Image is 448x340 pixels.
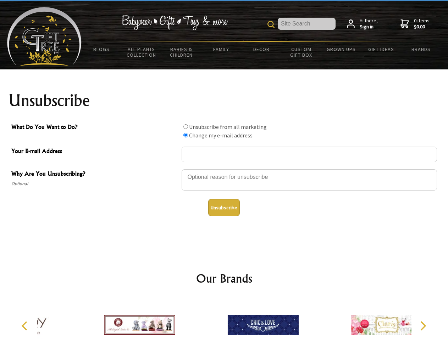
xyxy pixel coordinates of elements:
[121,15,228,30] img: Babywear - Gifts - Toys & more
[414,24,430,30] strong: $0.00
[14,270,434,287] h2: Our Brands
[122,42,162,62] a: All Plants Collection
[182,147,437,162] input: Your E-mail Address
[208,199,240,216] button: Unsubscribe
[281,42,321,62] a: Custom Gift Box
[414,17,430,30] span: 0 items
[189,123,267,130] label: Unsubscribe from all marketing
[183,124,188,129] input: What Do You Want to Do?
[9,92,440,109] h1: Unsubscribe
[415,318,431,334] button: Next
[400,18,430,30] a: 0 items$0.00
[401,42,441,57] a: Brands
[7,7,82,66] img: Babyware - Gifts - Toys and more...
[360,24,378,30] strong: Sign in
[321,42,361,57] a: Grown Ups
[11,180,178,188] span: Optional
[11,147,178,157] span: Your E-mail Address
[347,18,378,30] a: Hi there,Sign in
[11,169,178,180] span: Why Are You Unsubscribing?
[82,42,122,57] a: BLOGS
[361,42,401,57] a: Gift Ideas
[189,132,253,139] label: Change my e-mail address
[278,18,336,30] input: Site Search
[182,169,437,191] textarea: Why Are You Unsubscribing?
[161,42,201,62] a: Babies & Children
[360,18,378,30] span: Hi there,
[267,21,275,28] img: product search
[183,133,188,137] input: What Do You Want to Do?
[18,318,33,334] button: Previous
[11,123,178,133] span: What Do You Want to Do?
[241,42,281,57] a: Decor
[201,42,242,57] a: Family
